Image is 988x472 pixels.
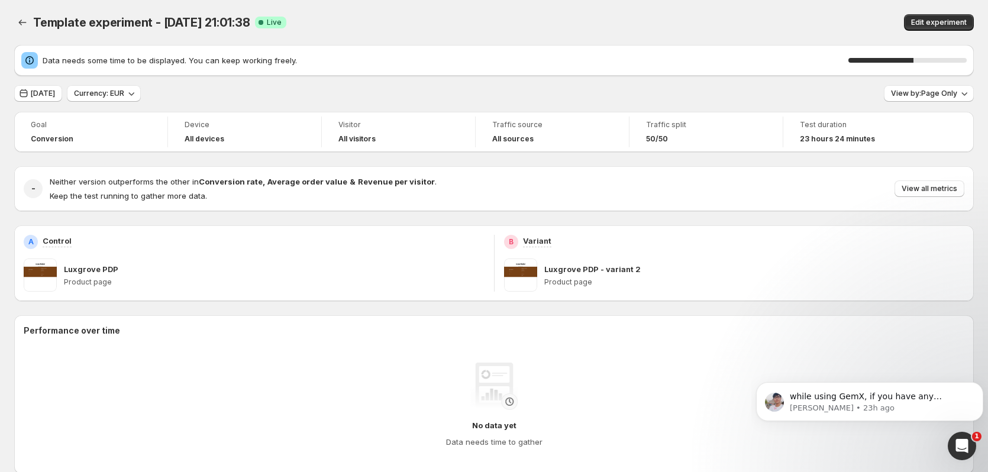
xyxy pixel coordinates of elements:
[64,277,485,287] p: Product page
[31,120,151,130] span: Goal
[31,89,55,98] span: [DATE]
[646,134,668,144] span: 50/50
[509,237,514,247] h2: B
[31,183,35,195] h2: -
[751,357,988,440] iframe: Intercom notifications message
[446,436,543,448] h4: Data needs time to gather
[33,15,250,30] span: Template experiment - [DATE] 21:01:38
[884,85,974,102] button: View by:Page Only
[31,134,73,144] span: Conversion
[358,177,435,186] strong: Revenue per visitor
[267,18,282,27] span: Live
[470,363,518,410] img: No data yet
[263,177,265,186] strong: ,
[911,18,967,27] span: Edit experiment
[891,89,957,98] span: View by: Page Only
[74,89,124,98] span: Currency: EUR
[800,120,921,130] span: Test duration
[64,263,118,275] p: Luxgrove PDP
[14,85,62,102] button: [DATE]
[800,134,875,144] span: 23 hours 24 minutes
[24,325,964,337] h2: Performance over time
[646,120,766,130] span: Traffic split
[50,177,437,186] span: Neither version outperforms the other in .
[43,235,72,247] p: Control
[267,177,347,186] strong: Average order value
[338,120,459,130] span: Visitor
[31,119,151,145] a: GoalConversion
[472,419,516,431] h4: No data yet
[544,277,965,287] p: Product page
[492,134,534,144] h4: All sources
[523,235,551,247] p: Variant
[43,54,848,66] span: Data needs some time to be displayed. You can keep working freely.
[948,432,976,460] iframe: Intercom live chat
[199,177,263,186] strong: Conversion rate
[800,119,921,145] a: Test duration23 hours 24 minutes
[338,134,376,144] h4: All visitors
[350,177,356,186] strong: &
[904,14,974,31] button: Edit experiment
[492,120,612,130] span: Traffic source
[902,184,957,193] span: View all metrics
[544,263,641,275] p: Luxgrove PDP - variant 2
[504,258,537,292] img: Luxgrove PDP - variant 2
[492,119,612,145] a: Traffic sourceAll sources
[24,258,57,292] img: Luxgrove PDP
[646,119,766,145] a: Traffic split50/50
[972,432,981,441] span: 1
[185,120,305,130] span: Device
[185,119,305,145] a: DeviceAll devices
[67,85,141,102] button: Currency: EUR
[185,134,224,144] h4: All devices
[28,237,34,247] h2: A
[50,191,207,201] span: Keep the test running to gather more data.
[895,180,964,197] button: View all metrics
[338,119,459,145] a: VisitorAll visitors
[14,14,31,31] button: Back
